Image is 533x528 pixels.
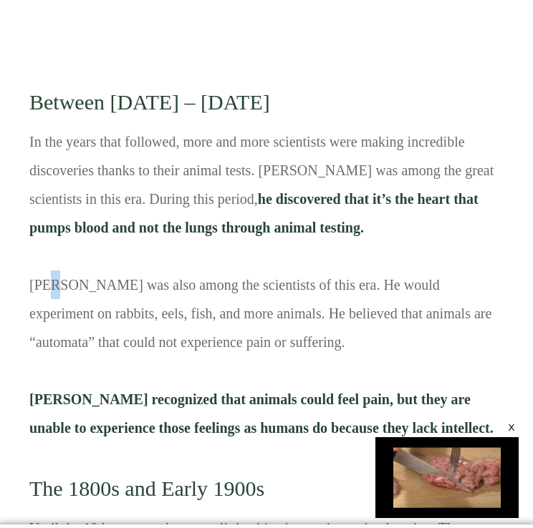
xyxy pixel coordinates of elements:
span: [PERSON_NAME] recognized that animals could feel pain, but they are unable to experience those fe... [29,391,494,436]
h2: Between [DATE] – [DATE] [29,68,504,126]
div: x [506,421,517,433]
div: Video Player [375,437,519,518]
p: In the years that followed, more and more scientists were making incredible discoveries thanks to... [29,127,504,453]
span: he discovered that it’s the heart that pumps blood and not the lungs through animal testing. [29,191,479,235]
h2: The 1800s and Early 1900s [29,454,504,512]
